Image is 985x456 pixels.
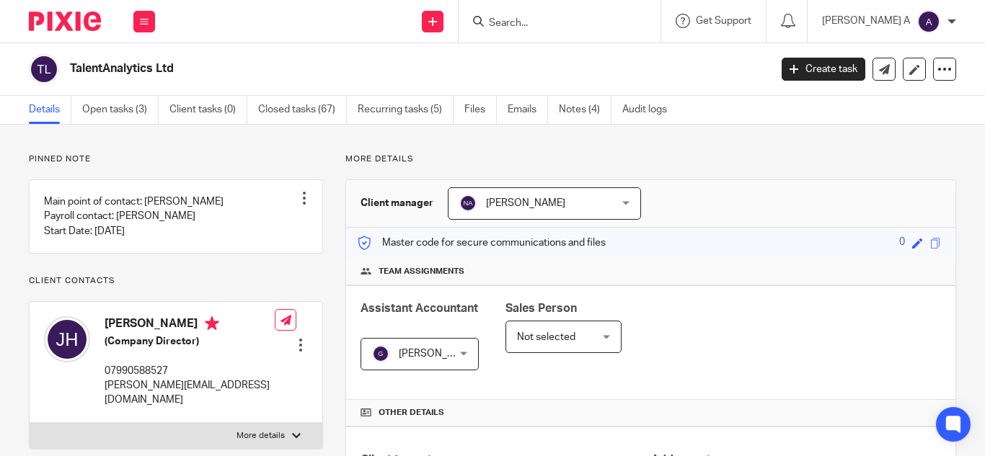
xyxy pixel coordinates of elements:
a: Create task [782,58,865,81]
p: Client contacts [29,275,323,287]
span: [PERSON_NAME] [486,198,565,208]
a: Closed tasks (67) [258,96,347,124]
p: 07990588527 [105,364,275,378]
img: svg%3E [29,54,59,84]
a: Details [29,96,71,124]
img: svg%3E [917,10,940,33]
a: Client tasks (0) [169,96,247,124]
img: svg%3E [459,195,477,212]
span: Other details [379,407,444,419]
p: [PERSON_NAME] A [822,14,910,28]
span: Get Support [696,16,751,26]
input: Search [487,17,617,30]
h2: TalentAnalytics Ltd [70,61,622,76]
a: Emails [508,96,548,124]
a: Audit logs [622,96,678,124]
p: Master code for secure communications and files [357,236,606,250]
img: svg%3E [372,345,389,362]
p: More details [345,153,956,165]
a: Notes (4) [559,96,611,124]
span: Assistant Accountant [361,303,478,314]
img: svg%3E [44,316,90,362]
div: 0 [899,235,905,251]
a: Recurring tasks (5) [358,96,454,124]
span: [PERSON_NAME] [399,349,478,359]
span: Not selected [517,332,575,342]
h4: [PERSON_NAME] [105,316,275,334]
h3: Client manager [361,196,433,210]
i: Primary [205,316,219,331]
span: Team assignments [379,266,464,277]
p: More details [237,430,285,442]
span: Sales Person [505,303,577,314]
img: Pixie [29,12,101,31]
a: Files [464,96,497,124]
p: [PERSON_NAME][EMAIL_ADDRESS][DOMAIN_NAME] [105,378,275,408]
h5: (Company Director) [105,334,275,349]
p: Pinned note [29,153,323,165]
a: Open tasks (3) [82,96,159,124]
